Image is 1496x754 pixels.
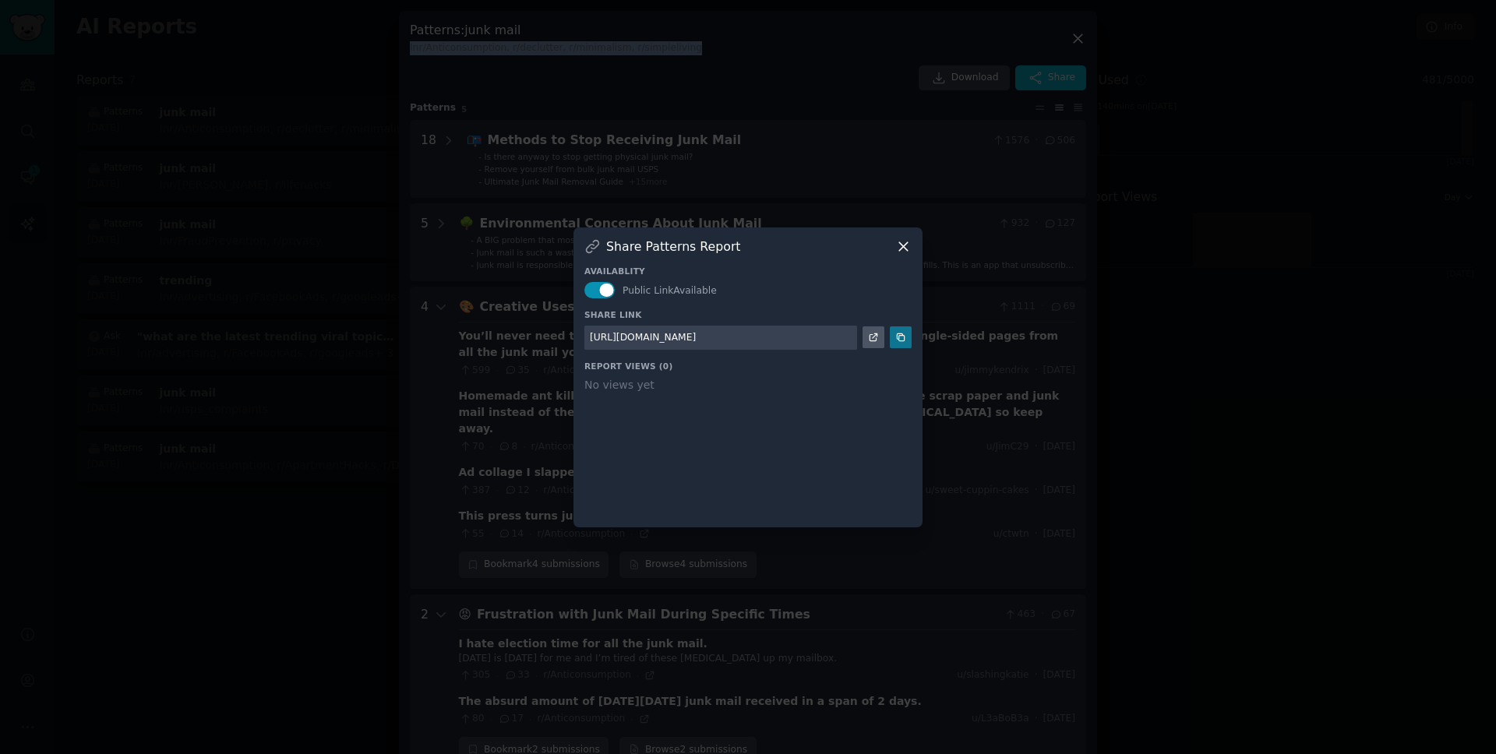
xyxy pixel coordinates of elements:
div: [URL][DOMAIN_NAME] [590,331,696,345]
div: No views yet [584,377,912,393]
h3: Report Views ( 0 ) [584,361,912,372]
h3: Availablity [584,266,912,277]
span: Public Link Available [623,285,717,296]
h3: Share Patterns Report [606,238,741,255]
h3: Share Link [584,309,912,320]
